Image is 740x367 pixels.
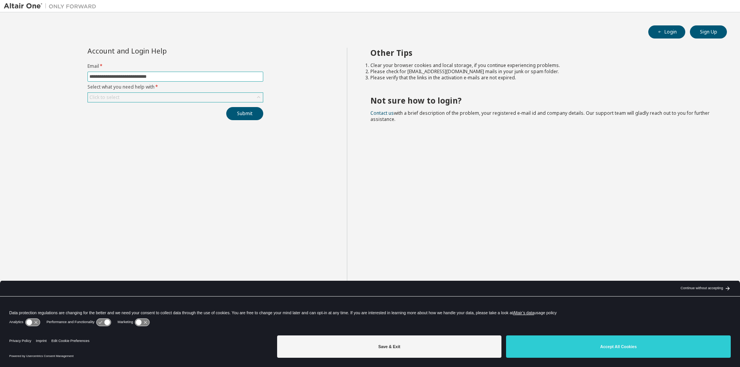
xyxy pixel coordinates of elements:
[88,93,263,102] div: Click to select
[89,94,119,101] div: Click to select
[226,107,263,120] button: Submit
[87,63,263,69] label: Email
[4,2,100,10] img: Altair One
[370,48,713,58] h2: Other Tips
[370,62,713,69] li: Clear your browser cookies and local storage, if you continue experiencing problems.
[87,48,228,54] div: Account and Login Help
[648,25,685,39] button: Login
[370,96,713,106] h2: Not sure how to login?
[690,25,727,39] button: Sign Up
[370,75,713,81] li: Please verify that the links in the activation e-mails are not expired.
[370,110,394,116] a: Contact us
[370,69,713,75] li: Please check for [EMAIL_ADDRESS][DOMAIN_NAME] mails in your junk or spam folder.
[370,110,710,122] span: with a brief description of the problem, your registered e-mail id and company details. Our suppo...
[87,84,263,90] label: Select what you need help with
